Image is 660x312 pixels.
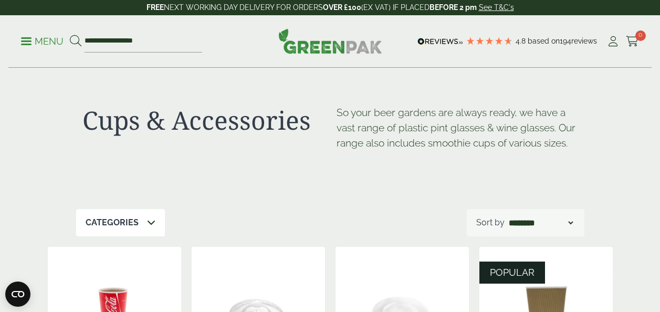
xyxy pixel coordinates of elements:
[21,35,64,48] p: Menu
[635,30,646,41] span: 0
[626,36,639,47] i: Cart
[479,3,514,12] a: See T&C's
[86,216,139,229] p: Categories
[82,105,324,136] h1: Cups & Accessories
[571,37,597,45] span: reviews
[146,3,164,12] strong: FREE
[476,216,505,229] p: Sort by
[507,216,575,229] select: Shop order
[323,3,361,12] strong: OVER £100
[337,105,578,150] p: So your beer gardens are always ready, we have a vast range of plastic pint glasses & wine glasse...
[466,36,513,46] div: 4.78 Stars
[417,38,463,45] img: REVIEWS.io
[626,34,639,49] a: 0
[516,37,528,45] span: 4.8
[5,282,30,307] button: Open CMP widget
[21,35,64,46] a: Menu
[429,3,477,12] strong: BEFORE 2 pm
[560,37,571,45] span: 194
[528,37,560,45] span: Based on
[490,267,535,278] span: POPULAR
[606,36,620,47] i: My Account
[278,28,382,54] img: GreenPak Supplies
